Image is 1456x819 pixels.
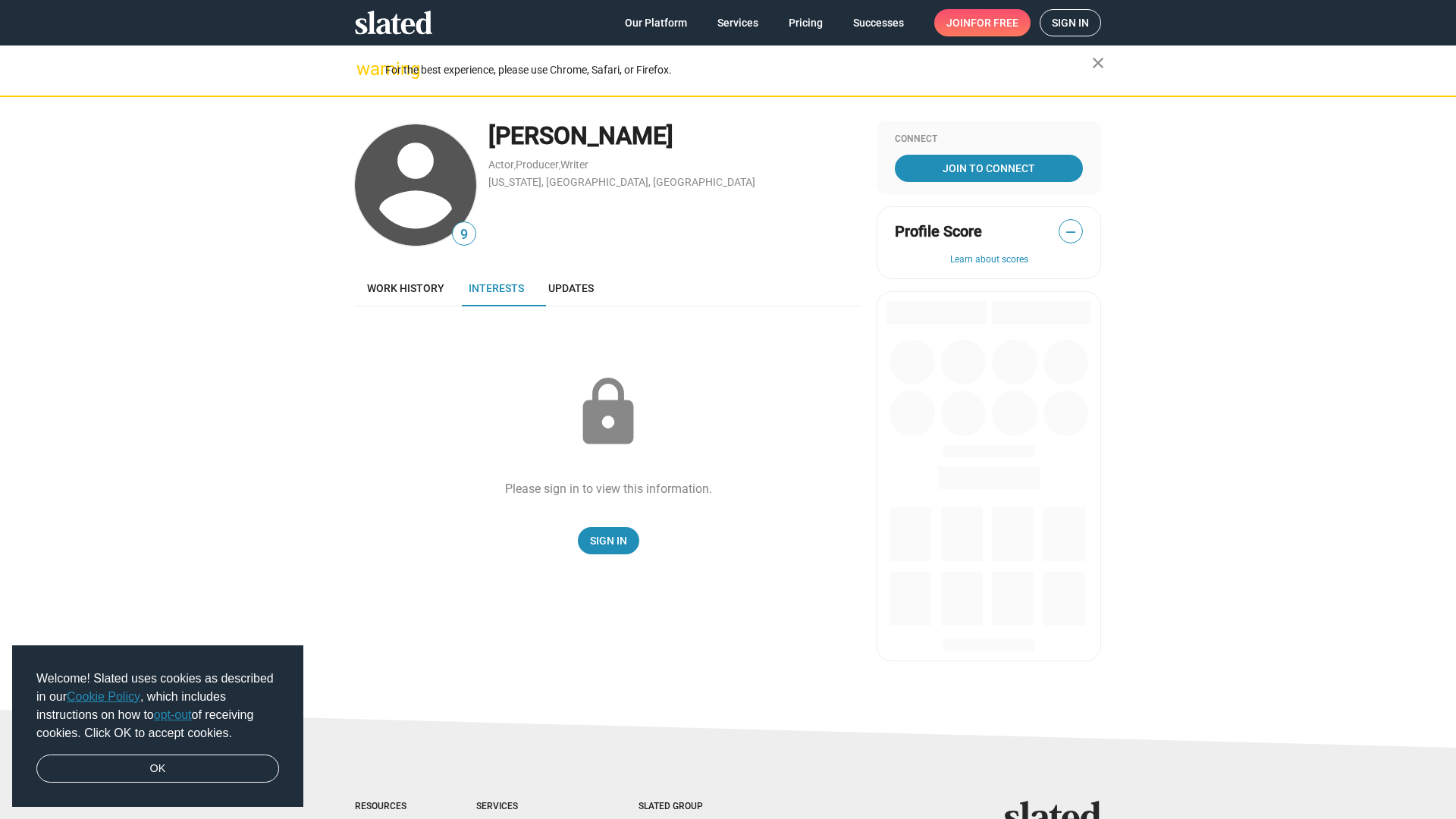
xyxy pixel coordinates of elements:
a: [US_STATE], [GEOGRAPHIC_DATA], [GEOGRAPHIC_DATA] [488,176,755,188]
a: Services [705,9,770,36]
div: cookieconsent [12,645,303,808]
a: Interests [457,270,536,306]
span: , [559,162,560,170]
a: Updates [536,270,606,306]
span: Sign in [1052,10,1089,36]
a: Work history [355,270,457,306]
mat-icon: warning [356,60,375,78]
a: Join To Connect [895,155,1083,182]
a: Joinfor free [934,9,1031,36]
a: Sign In [578,527,639,554]
a: Producer [516,158,559,171]
a: Cookie Policy [67,690,140,703]
span: 9 [453,224,475,245]
span: Profile Score [895,221,982,242]
button: Learn about scores [895,254,1083,266]
a: Actor [488,158,514,171]
a: opt-out [154,708,192,721]
span: Pricing [789,9,823,36]
span: Welcome! Slated uses cookies as described in our , which includes instructions on how to of recei... [36,670,279,742]
div: For the best experience, please use Chrome, Safari, or Firefox. [385,60,1092,80]
span: Interests [469,282,524,294]
span: Services [717,9,758,36]
div: Services [476,801,578,813]
a: Pricing [777,9,835,36]
span: Successes [853,9,904,36]
span: Join To Connect [898,155,1080,182]
a: Sign in [1040,9,1101,36]
span: Work history [367,282,444,294]
a: dismiss cookie message [36,755,279,783]
span: Our Platform [625,9,687,36]
a: Writer [560,158,588,171]
div: Please sign in to view this information. [505,481,712,497]
div: Slated Group [639,801,742,813]
mat-icon: close [1089,54,1107,72]
span: for free [971,9,1018,36]
div: [PERSON_NAME] [488,120,861,152]
div: Resources [355,801,416,813]
span: Sign In [590,527,627,554]
mat-icon: lock [570,375,646,450]
span: — [1059,222,1082,242]
div: Connect [895,133,1083,146]
a: Successes [841,9,916,36]
span: Join [946,9,1018,36]
a: Our Platform [613,9,699,36]
span: Updates [548,282,594,294]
